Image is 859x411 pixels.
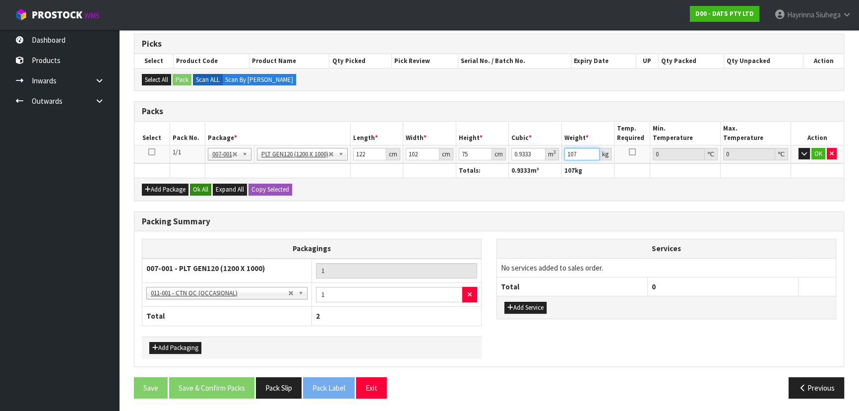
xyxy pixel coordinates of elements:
span: 0 [652,282,656,291]
th: Select [134,122,170,145]
button: Pack Slip [256,377,302,399]
label: Scan ALL [193,74,223,86]
span: 007-001 [212,148,232,160]
th: Width [403,122,456,145]
strong: 007-001 - PLT GEN120 (1200 X 1000) [146,264,265,273]
th: Total [142,307,312,326]
div: m [546,148,559,160]
button: Previous [789,377,844,399]
th: kg [561,163,614,178]
sup: 3 [553,149,556,155]
div: kg [600,148,612,160]
th: Services [497,239,836,258]
button: Select All [142,74,171,86]
th: Qty Packed [658,54,724,68]
div: ℃ [705,148,718,160]
td: No services added to sales order. [497,258,836,277]
button: Ok All [190,184,211,196]
span: Expand All [216,185,244,194]
th: Expiry Date [571,54,636,68]
th: m³ [509,163,562,178]
button: Copy Selected [248,184,292,196]
span: 107 [564,166,575,175]
th: Serial No. / Batch No. [458,54,571,68]
button: Add Packaging [149,342,201,354]
span: 0.9333 [511,166,531,175]
button: Save [134,377,168,399]
a: D00 - DATS PTY LTD [690,6,759,22]
th: UP [636,54,658,68]
span: ProStock [32,8,82,21]
button: OK [811,148,825,160]
div: cm [386,148,400,160]
button: Pack [173,74,191,86]
img: cube-alt.png [15,8,27,21]
th: Action [791,122,844,145]
button: Add Service [504,302,547,314]
small: WMS [84,11,100,20]
th: Min. Temperature [650,122,720,145]
th: Product Code [173,54,249,68]
th: Pick Review [392,54,458,68]
button: Expand All [213,184,247,196]
div: cm [492,148,506,160]
th: Max. Temperature [720,122,791,145]
th: Length [350,122,403,145]
th: Pack No. [170,122,205,145]
th: Packagings [142,239,482,259]
span: 2 [316,311,320,321]
span: Hayrinna [787,10,814,19]
th: Select [134,54,173,68]
button: Add Package [142,184,188,196]
h3: Packs [142,107,836,116]
span: 011-001 - CTN OC (OCCASIONAL) [151,287,288,299]
th: Temp. Required [614,122,650,145]
th: Qty Unpacked [724,54,803,68]
button: Exit [356,377,387,399]
label: Scan By [PERSON_NAME] [222,74,296,86]
span: 1/1 [173,148,181,156]
div: ℃ [775,148,788,160]
th: Product Name [249,54,329,68]
th: Qty Picked [329,54,392,68]
th: Weight [561,122,614,145]
span: PLT GEN120 (1200 X 1000) [261,148,328,160]
th: Height [456,122,509,145]
span: Siuhega [816,10,841,19]
th: Cubic [509,122,562,145]
th: Totals: [456,163,509,178]
strong: D00 - DATS PTY LTD [695,9,754,18]
button: Pack Label [303,377,355,399]
th: Package [205,122,350,145]
h3: Picks [142,39,836,49]
h3: Packing Summary [142,217,836,226]
th: Action [803,54,844,68]
div: cm [439,148,453,160]
th: Total [497,277,648,296]
button: Save & Confirm Packs [169,377,254,399]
